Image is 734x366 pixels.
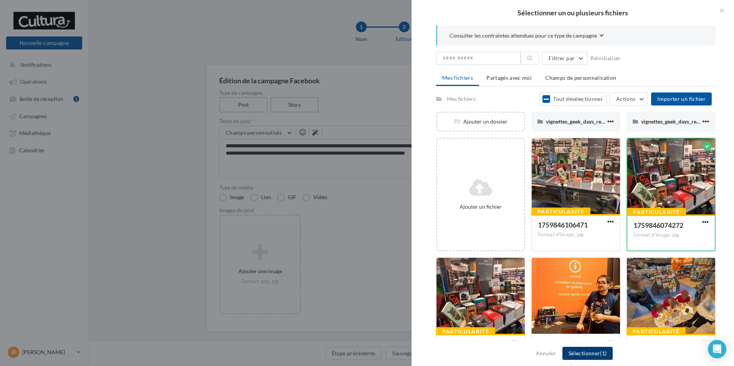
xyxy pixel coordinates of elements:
[436,327,495,336] div: Particularité
[538,340,580,349] span: pro-jMT6tBf0
[440,203,521,211] div: Ajouter un fichier
[450,31,604,41] button: Consulter les contraintes attendues pour ce type de campagne
[450,32,597,40] span: Consulter les contraintes attendues pour ce type de campagne
[531,208,590,216] div: Particularité
[542,52,587,65] button: Filtrer par
[600,350,607,356] span: (1)
[437,118,524,125] div: Ajouter un dossier
[616,96,635,102] span: Actions
[533,349,559,358] button: Annuler
[486,74,532,81] span: Partagés avec moi
[442,74,473,81] span: Mes fichiers
[708,340,726,358] div: Open Intercom Messenger
[633,232,709,239] div: Format d'image: jpg
[538,231,614,238] div: Format d'image: jpg
[633,340,698,358] span: c5ef2e33-30f3-4933-86fd-fc53c59cbaf2
[651,92,712,106] button: Importer un fichier
[562,347,613,360] button: Sélectionner(1)
[538,221,588,229] span: 1759846106471
[546,118,660,125] span: vignettes_geek_days_rennes_02_2025__venir (1)
[539,92,607,106] button: Tout désélectionner
[545,74,616,81] span: Champs de personnalisation
[657,96,706,102] span: Importer un fichier
[633,221,683,229] span: 1759846074272
[443,340,493,349] span: 1759846079055
[587,54,624,63] button: Réinitialiser
[424,9,722,16] h2: Sélectionner un ou plusieurs fichiers
[447,95,476,103] div: Mes fichiers
[610,92,648,106] button: Actions
[627,208,686,216] div: Particularité
[627,327,686,336] div: Particularité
